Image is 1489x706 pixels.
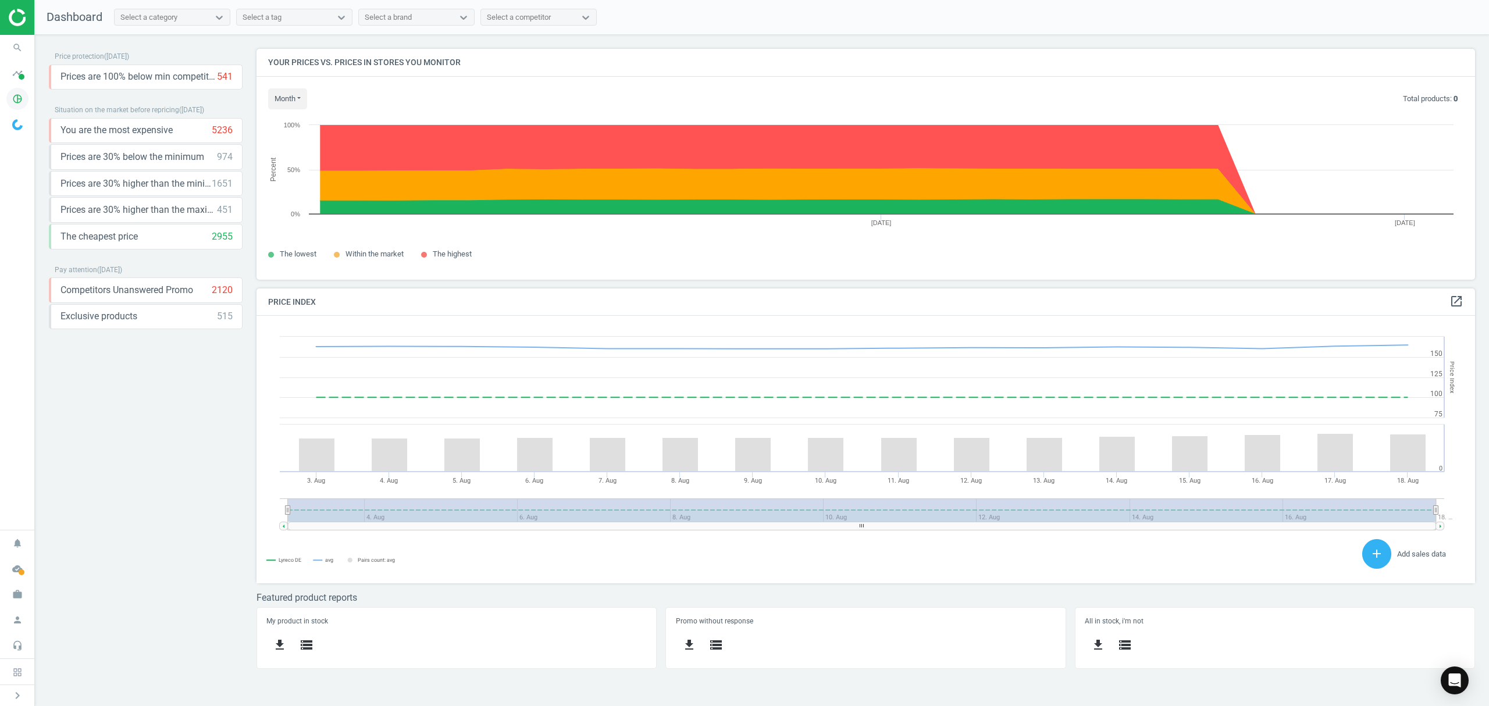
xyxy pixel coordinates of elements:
text: 100% [284,122,300,129]
i: storage [709,638,723,652]
i: timeline [6,62,29,84]
div: Open Intercom Messenger [1441,666,1469,694]
h5: My product in stock [266,617,647,625]
h4: Your prices vs. prices in stores you monitor [257,49,1475,76]
tspan: 14. Aug [1106,477,1127,484]
span: Prices are 30% below the minimum [60,151,204,163]
span: Add sales data [1397,550,1446,558]
tspan: Lyreco DE [279,558,301,564]
text: 0 [1439,465,1442,472]
div: Select a category [120,12,177,23]
tspan: [DATE] [1395,219,1415,226]
i: get_app [1091,638,1105,652]
i: get_app [682,638,696,652]
tspan: 3. Aug [307,477,325,484]
span: The lowest [280,249,316,258]
tspan: 8. Aug [671,477,689,484]
text: 50% [287,166,300,173]
span: Pay attention [55,266,97,274]
a: open_in_new [1449,294,1463,309]
text: 75 [1434,410,1442,418]
span: ( [DATE] ) [97,266,122,274]
span: Exclusive products [60,310,137,323]
span: Situation on the market before repricing [55,106,179,114]
button: storage [703,632,729,659]
div: Select a competitor [487,12,551,23]
i: storage [1118,638,1132,652]
i: search [6,37,29,59]
button: storage [1112,632,1138,659]
span: Prices are 30% higher than the maximal [60,204,217,216]
span: Prices are 100% below min competitor [60,70,217,83]
h5: Promo without response [676,617,1056,625]
span: Within the market [345,249,404,258]
i: storage [300,638,314,652]
div: 5236 [212,124,233,137]
img: ajHJNr6hYgQAAAAASUVORK5CYII= [9,9,91,26]
i: pie_chart_outlined [6,88,29,110]
tspan: avg [325,557,333,563]
text: 125 [1430,370,1442,378]
span: Prices are 30% higher than the minimum [60,177,212,190]
h5: All in stock, i'm not [1085,617,1465,625]
div: Select a brand [365,12,412,23]
span: Dashboard [47,10,102,24]
button: get_app [1085,632,1112,659]
img: wGWNvw8QSZomAAAAABJRU5ErkJggg== [12,119,23,130]
div: Select a tag [243,12,282,23]
h3: Featured product reports [257,592,1475,603]
tspan: 9. Aug [744,477,762,484]
tspan: 5. Aug [453,477,471,484]
button: storage [293,632,320,659]
i: person [6,609,29,631]
tspan: Price Index [1448,361,1456,393]
tspan: Pairs count: avg [358,557,395,563]
tspan: 6. Aug [525,477,543,484]
tspan: 4. Aug [380,477,398,484]
button: add [1362,539,1391,569]
span: The highest [433,249,472,258]
h4: Price Index [257,288,1475,316]
b: 0 [1454,94,1458,103]
i: get_app [273,638,287,652]
div: 451 [217,204,233,216]
i: headset_mic [6,634,29,657]
i: open_in_new [1449,294,1463,308]
tspan: 11. Aug [888,477,909,484]
text: 0% [291,211,300,217]
span: ( [DATE] ) [104,52,129,60]
i: add [1370,547,1384,561]
div: 2120 [212,284,233,297]
button: get_app [676,632,703,659]
button: get_app [266,632,293,659]
tspan: [DATE] [871,219,892,226]
tspan: 18. Aug [1397,477,1419,484]
div: 974 [217,151,233,163]
span: Price protection [55,52,104,60]
text: 150 [1430,350,1442,358]
span: You are the most expensive [60,124,173,137]
button: chevron_right [3,688,32,703]
span: ( [DATE] ) [179,106,204,114]
tspan: 12. Aug [960,477,982,484]
tspan: 10. Aug [815,477,836,484]
tspan: 15. Aug [1179,477,1201,484]
tspan: Percent [269,157,277,181]
tspan: 7. Aug [599,477,617,484]
span: Competitors Unanswered Promo [60,284,193,297]
tspan: 13. Aug [1033,477,1055,484]
p: Total products: [1403,94,1458,104]
span: The cheapest price [60,230,138,243]
tspan: 17. Aug [1324,477,1346,484]
div: 1651 [212,177,233,190]
i: chevron_right [10,689,24,703]
tspan: 18. … [1438,514,1452,521]
div: 2955 [212,230,233,243]
i: work [6,583,29,605]
text: 100 [1430,390,1442,398]
button: month [268,88,307,109]
i: notifications [6,532,29,554]
div: 541 [217,70,233,83]
i: cloud_done [6,558,29,580]
tspan: 16. Aug [1252,477,1273,484]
